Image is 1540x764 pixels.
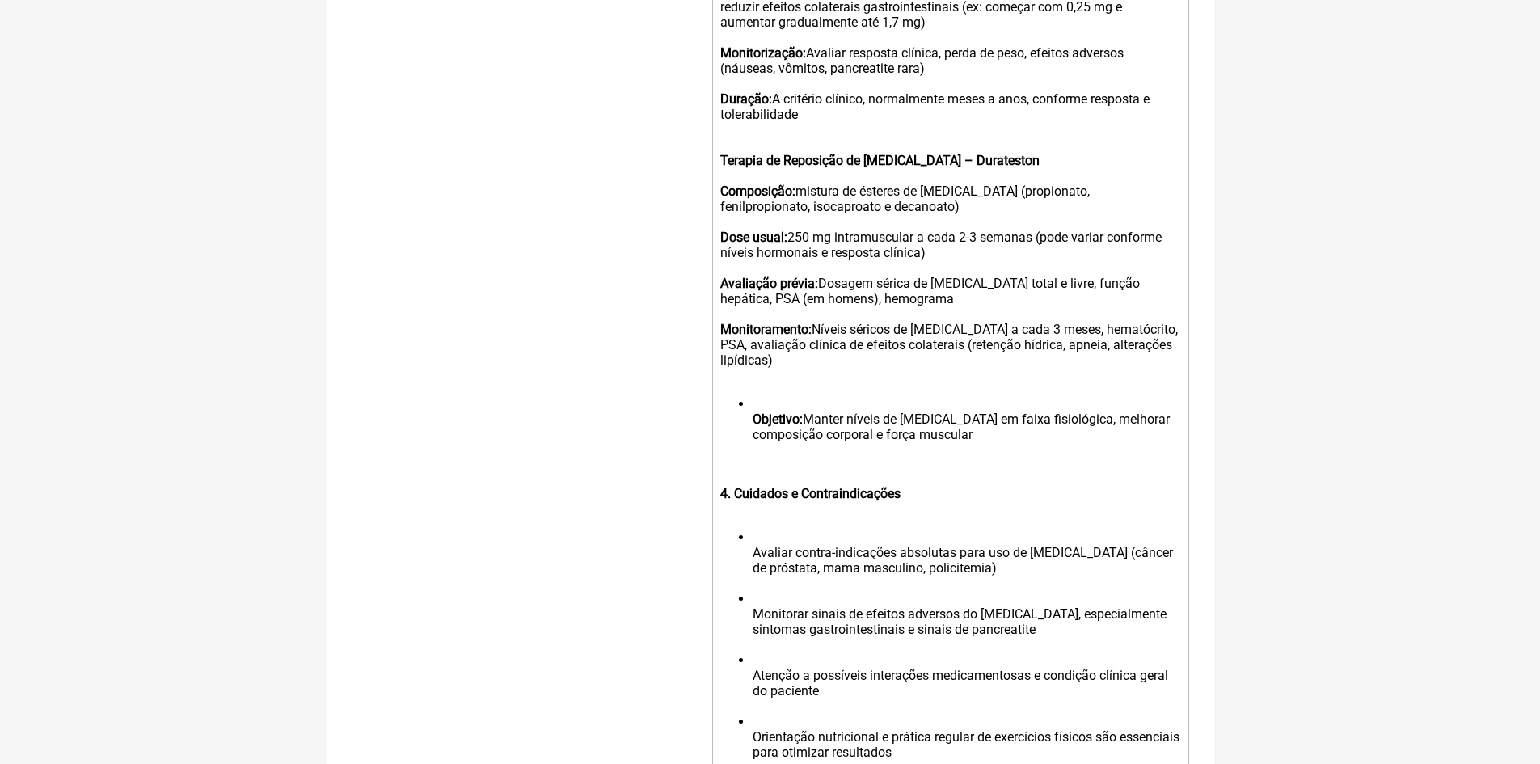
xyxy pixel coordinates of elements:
[720,322,812,337] strong: Monitoramento:
[753,530,1179,591] li: Avaliar contra-indicações absolutas para uso de [MEDICAL_DATA] (câncer de próstata, mama masculin...
[720,486,901,501] strong: 4. Cuidados e Contraindicações
[720,45,806,61] strong: Monitorização:
[753,396,1179,458] li: Manter níveis de [MEDICAL_DATA] em faixa fisiológica, melhorar composição corporal e força muscular
[720,276,818,291] strong: Avaliação prévia:
[720,230,787,245] strong: Dose usual:
[753,412,803,427] strong: Objetivo:
[720,137,1179,383] div: mistura de ésteres de [MEDICAL_DATA] (propionato, fenilpropionato, isocaproato e decanoato) 250 m...
[720,91,772,107] strong: Duração:
[720,153,1040,199] strong: Terapia de Reposição de [MEDICAL_DATA] – Durateston Composição:
[753,652,1179,714] li: Atenção a possíveis interações medicamentosas e condição clínica geral do paciente
[753,591,1179,652] li: Monitorar sinais de efeitos adversos do [MEDICAL_DATA], especialmente sintomas gastrointestinais ...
